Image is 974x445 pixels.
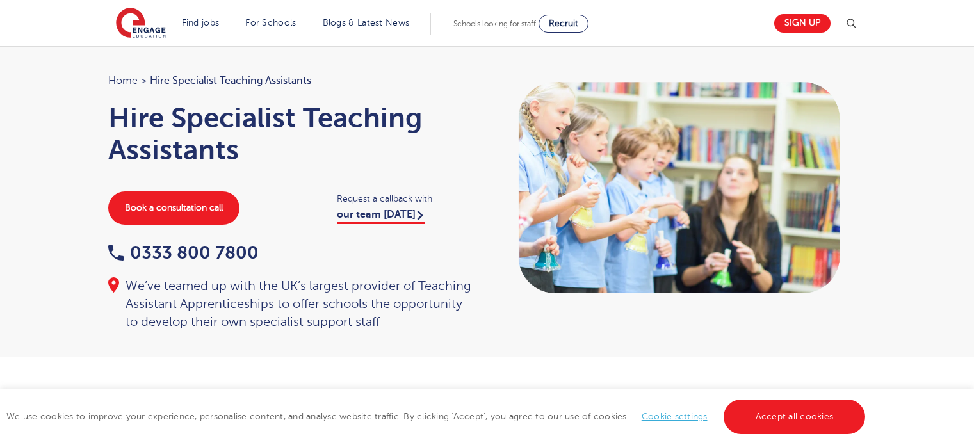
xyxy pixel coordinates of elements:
span: Recruit [549,19,578,28]
nav: breadcrumb [108,72,475,89]
a: Find jobs [182,18,220,28]
a: Accept all cookies [724,400,866,434]
a: Recruit [539,15,588,33]
a: Book a consultation call [108,191,239,225]
h1: Hire Specialist Teaching Assistants [108,102,475,166]
a: Cookie settings [642,412,708,421]
span: We use cookies to improve your experience, personalise content, and analyse website traffic. By c... [6,412,868,421]
span: Hire Specialist Teaching Assistants [150,72,311,89]
span: > [141,75,147,86]
a: 0333 800 7800 [108,243,259,263]
a: Home [108,75,138,86]
img: Engage Education [116,8,166,40]
span: Schools looking for staff [453,19,536,28]
a: For Schools [245,18,296,28]
a: our team [DATE] [337,209,425,224]
span: Request a callback with [337,191,475,206]
a: Blogs & Latest News [323,18,410,28]
a: Sign up [774,14,831,33]
div: We’ve teamed up with the UK’s largest provider of Teaching Assistant Apprenticeships to offer sch... [108,277,475,331]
